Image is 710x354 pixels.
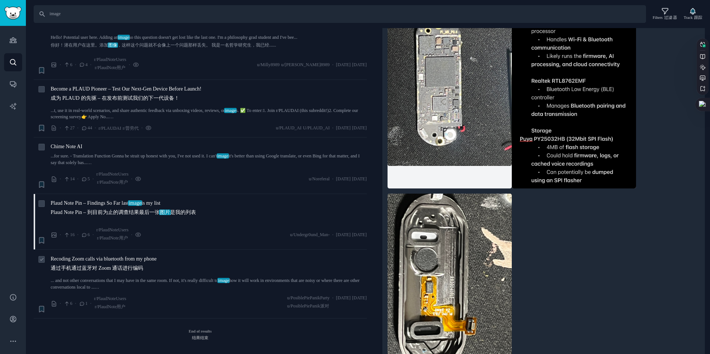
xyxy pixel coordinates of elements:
[332,176,334,183] span: ·
[99,126,139,131] span: r/PLAUDAI
[51,199,196,219] span: Plaud Note Pin – Findings So Far last is my list
[352,125,366,130] sider-trans-text: [DATE]
[51,265,143,271] sider-trans-text: 通过手机通过蓝牙对 Zoom 通话进行编码
[51,199,196,219] a: Plaud Note Pin – Findings So Far lastimageis my listPlaud Note Pin – 到目前为止的调查结果最后一张图片是我的列表
[332,232,334,238] span: ·
[51,153,367,166] a: ...for sure. - Translation Function Gonna be strait up honest with you, I've not used it. I can't...
[79,300,88,307] span: 1
[64,125,75,132] span: 27
[75,61,77,69] span: ·
[653,15,677,20] div: Filters
[81,232,90,238] span: 6
[352,176,366,181] sider-trans-text: [DATE]
[95,65,125,70] sider-trans-text: r/PlaudNote用户
[97,180,128,185] sider-trans-text: r/PlaudNote用户
[336,232,367,238] span: [DATE]
[51,255,157,275] span: Recoding Zoom calls via bluetooth from my phone
[51,278,367,290] a: ... and not other conversations that I may have in the same room. If not, it's really difficult t...
[51,85,202,105] a: Become a PLAUD Pioneer – Test Our Next-Gen Device Before Launch!成为 PLAUD 的先驱 – 在发布前测试我们的下一代设备！
[159,210,171,215] span: 图片
[512,0,636,188] img: Plaud Note Pin – Findings So Far last image is my list
[51,85,202,105] span: Become a PLAUD Pioneer – Test Our Next-Gen Device Before Launch!
[34,319,367,354] div: End of results
[90,61,92,69] span: ·
[332,125,334,132] span: ·
[77,231,79,239] span: ·
[123,126,139,131] sider-trans-text: r/普劳代
[81,125,92,132] span: 44
[51,42,276,48] sider-trans-text: 你好！潜在用户在这里。添加 ，这样这个问题就不会像上一个问题那样丢失。 我是一名哲学研究生，我已经......
[51,34,367,52] a: Hello! Potential user here. Adding animageso this question doesn't get lost like the last one. I'...
[664,16,677,20] sider-trans-text: 过滤 器
[94,296,126,310] span: r/PlaudNoteUsers
[77,175,79,183] span: ·
[51,210,196,215] sider-trans-text: Plaud Note Pin – 到目前为止的调查结果最后一张 是我的列表
[217,278,230,283] span: image
[60,231,61,239] span: ·
[131,231,132,239] span: ·
[92,231,94,239] span: ·
[51,95,179,101] sider-trans-text: 成为 PLAUD 的先驱 – 在发布前测试我们的下一代设备！
[64,62,72,68] span: 6
[276,125,330,132] span: u/PLAUD_AI
[352,232,366,237] sider-trans-text: [DATE]
[60,300,61,307] span: ·
[75,300,77,307] span: ·
[388,0,512,166] img: Plaud Note Pin – Findings So Far last image is my list
[60,61,61,69] span: ·
[336,176,367,183] span: [DATE]
[332,62,334,68] span: ·
[51,108,367,120] a: ...t, use it in real-world scenarios, and share authentic feedback via unboxing videos, reviews, ...
[336,125,367,132] span: [DATE]
[684,15,702,20] div: Track
[336,295,367,312] span: [DATE]
[95,304,125,309] sider-trans-text: r/PlaudNote用户
[81,176,90,183] span: 5
[128,200,142,206] span: image
[96,171,128,186] span: r/PlaudNoteUsers
[257,62,330,68] span: u/Milly8989
[95,124,96,132] span: ·
[90,300,92,307] span: ·
[352,295,366,300] sider-trans-text: [DATE]
[34,5,646,23] input: Search Keyword
[681,6,705,22] button: Track跟踪
[118,35,130,40] span: image
[224,108,236,113] span: image
[97,235,128,241] sider-trans-text: r/PlaudNote用户
[92,175,94,183] span: ·
[217,153,229,159] span: image
[51,255,157,275] a: Recoding Zoom calls via bluetooth from my phone通过手机通过蓝牙对 Zoom 通话进行编码
[303,125,329,130] sider-trans-text: U/PLAUD_AI
[77,124,79,132] span: ·
[129,61,130,69] span: ·
[60,124,61,132] span: ·
[694,16,702,20] sider-trans-text: 跟踪
[64,300,72,307] span: 6
[309,176,329,183] span: u/Noreferal
[141,124,143,132] span: ·
[192,336,208,340] sider-trans-text: 结果结束
[332,295,334,312] span: ·
[51,143,82,150] a: Chime Note AI
[94,57,126,71] span: r/PlaudNoteUsers
[64,176,75,183] span: 14
[287,303,329,309] sider-trans-text: u/PosiblePiePanik派对
[79,62,88,68] span: 4
[4,7,21,20] img: GummySearch logo
[108,42,118,48] span: 图像
[281,62,329,67] sider-trans-text: u/[PERSON_NAME]8989
[96,227,128,242] span: r/PlaudNoteUsers
[287,295,329,309] span: u/PosiblePiePanikParty
[131,175,132,183] span: ·
[290,232,329,238] span: u/Undergr0und_Man-
[352,62,366,67] sider-trans-text: [DATE]
[336,62,367,68] span: [DATE]
[64,232,75,238] span: 16
[60,175,61,183] span: ·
